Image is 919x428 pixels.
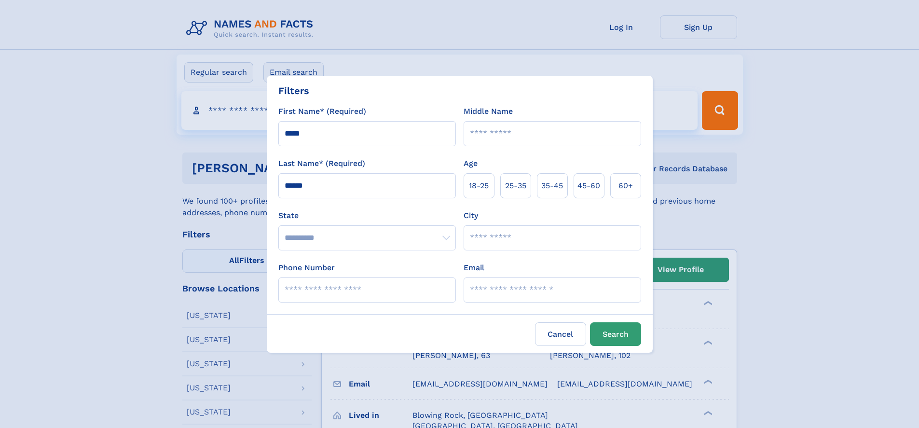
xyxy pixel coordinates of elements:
label: First Name* (Required) [278,106,366,117]
label: Phone Number [278,262,335,274]
span: 35‑45 [541,180,563,192]
button: Search [590,322,641,346]
div: Filters [278,83,309,98]
label: Email [464,262,484,274]
label: Last Name* (Required) [278,158,365,169]
span: 25‑35 [505,180,526,192]
label: State [278,210,456,221]
span: 45‑60 [577,180,600,192]
label: City [464,210,478,221]
label: Age [464,158,478,169]
span: 18‑25 [469,180,489,192]
label: Cancel [535,322,586,346]
label: Middle Name [464,106,513,117]
span: 60+ [618,180,633,192]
